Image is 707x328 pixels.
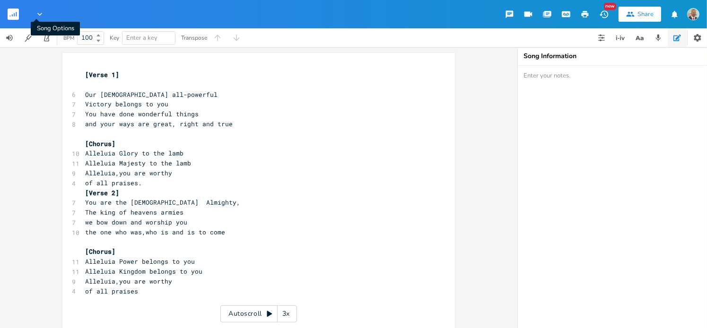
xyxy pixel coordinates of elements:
span: Alleluia,you are worthy [85,169,172,177]
div: Share [637,10,654,18]
span: Alleluia Majesty to the lamb [85,159,191,167]
span: Alleluia,you are worthy [85,277,172,285]
span: and your ways are great, right and true [85,120,233,128]
button: New [594,6,613,23]
span: of all praises. [85,179,142,187]
span: the one who was,who is and is to come [85,228,225,236]
span: we bow down and worship you [85,218,187,226]
span: [Verse 2] [85,189,119,197]
span: You have done wonderful things [85,110,199,118]
div: Key [110,35,119,41]
span: of all praises [85,287,138,295]
div: Song Information [524,53,701,60]
span: [Chorus] [85,247,115,256]
span: Victory belongs to you [85,100,168,108]
span: Alleluia Power belongs to you [85,257,195,266]
span: Alleluia Glory to the lamb [85,149,183,157]
button: Share [619,7,661,22]
div: Transpose [181,35,207,41]
span: Enter a key [126,34,157,42]
div: New [604,3,616,10]
div: 3x [278,305,295,322]
button: Song Options [35,9,44,19]
span: [Verse 1] [85,70,119,79]
span: The king of heavens armies [85,208,183,216]
span: Our [DEMOGRAPHIC_DATA] all-powerful [85,90,218,99]
span: Alleluia Kingdom belongs to you [85,267,202,276]
div: Autoscroll [220,305,297,322]
img: NODJIBEYE CHERUBIN [687,8,699,20]
div: BPM [63,35,74,41]
span: [Chorus] [85,139,115,148]
span: You are the [DEMOGRAPHIC_DATA] Almighty, [85,198,240,207]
